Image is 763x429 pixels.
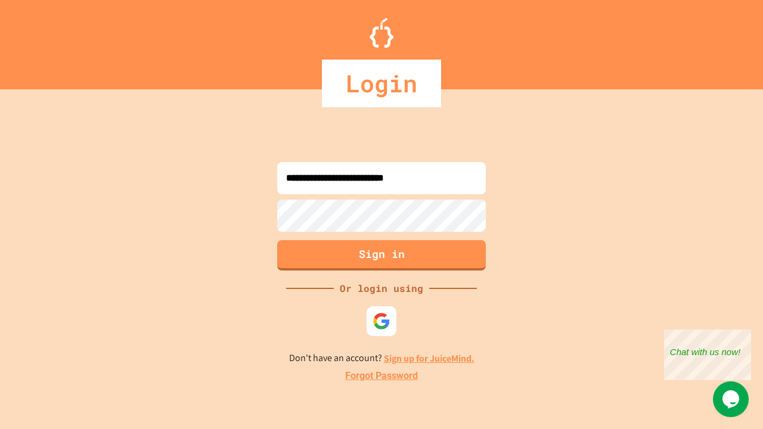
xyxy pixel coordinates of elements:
p: Don't have an account? [289,351,474,366]
a: Forgot Password [345,369,418,383]
div: Login [322,60,441,107]
a: Sign up for JuiceMind. [384,352,474,365]
iframe: chat widget [713,381,751,417]
img: google-icon.svg [373,312,390,330]
button: Sign in [277,240,486,271]
div: Or login using [334,281,429,296]
iframe: chat widget [664,329,751,380]
img: Logo.svg [370,18,393,48]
